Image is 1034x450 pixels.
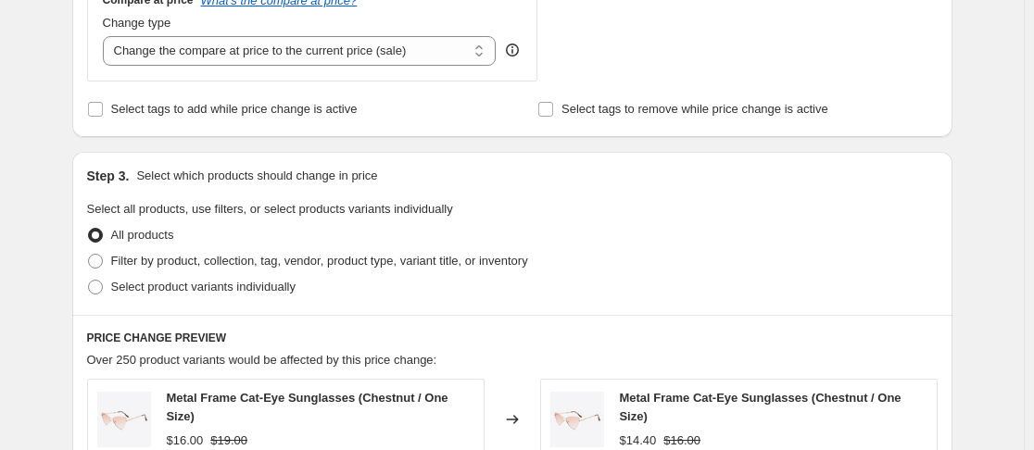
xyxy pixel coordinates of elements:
[87,167,130,185] h2: Step 3.
[619,391,901,423] span: Metal Frame Cat-Eye Sunglasses (Chestnut / One Size)
[561,102,828,116] span: Select tags to remove while price change is active
[111,254,528,268] span: Filter by product, collection, tag, vendor, product type, variant title, or inventory
[111,280,296,294] span: Select product variants individually
[103,16,171,30] span: Change type
[87,353,437,367] span: Over 250 product variants would be affected by this price change:
[136,167,377,185] p: Select which products should change in price
[111,102,358,116] span: Select tags to add while price change is active
[663,431,700,450] strike: $16.00
[619,431,656,450] div: $14.40
[87,331,938,345] h6: PRICE CHANGE PREVIEW
[166,391,448,423] span: Metal Frame Cat-Eye Sunglasses (Chestnut / One Size)
[166,431,203,450] div: $16.00
[111,228,174,242] span: All products
[210,431,247,450] strike: $19.00
[503,41,522,59] div: help
[87,202,453,216] span: Select all products, use filters, or select products variants individually
[550,392,605,447] img: gypsy-metal-frame-cat-eye-sunglasses-869913_80x.jpg
[97,392,152,447] img: gypsy-metal-frame-cat-eye-sunglasses-869913_80x.jpg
